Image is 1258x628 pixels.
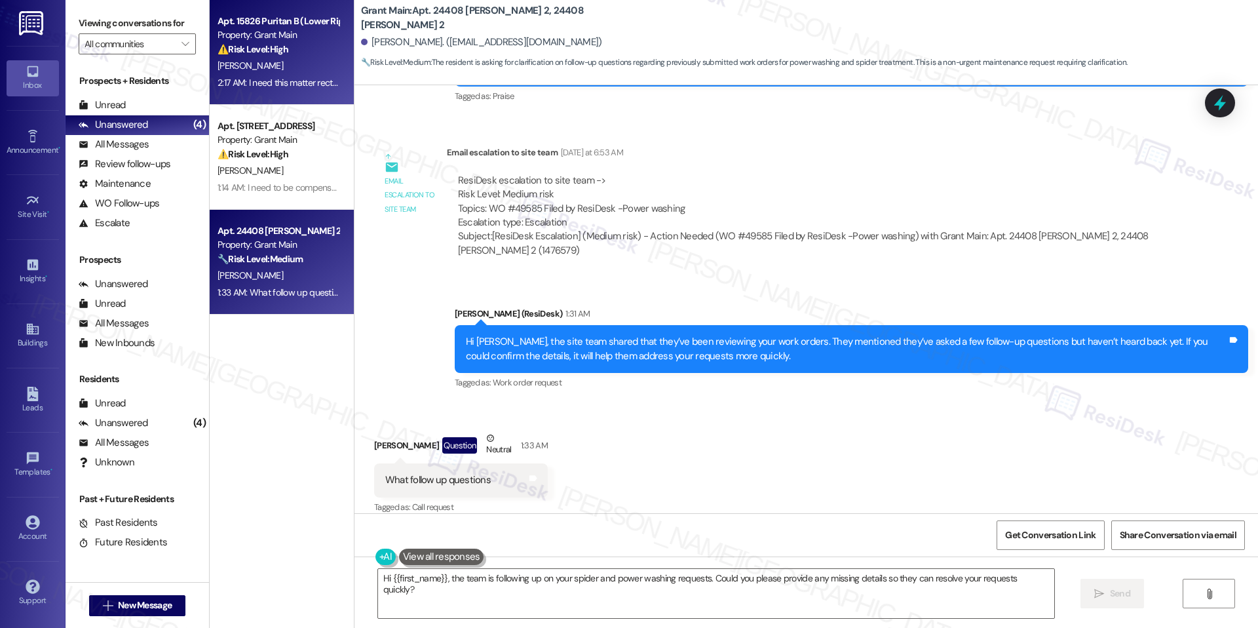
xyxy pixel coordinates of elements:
img: ResiDesk Logo [19,11,46,35]
span: • [50,465,52,475]
span: : The resident is asking for clarification on follow-up questions regarding previously submitted ... [361,56,1127,69]
div: Residents [66,372,209,386]
button: Send [1080,579,1144,608]
div: What follow up questions [385,473,491,487]
span: Call request [412,501,453,513]
div: Apt. 24408 [PERSON_NAME] 2, 24408 [PERSON_NAME] 2 [218,224,339,238]
div: All Messages [79,138,149,151]
div: Subject: [ResiDesk Escalation] (Medium risk) - Action Needed (WO #49585 Filed by ResiDesk -Power ... [458,229,1156,258]
div: Hi [PERSON_NAME], the site team shared that they’ve been reviewing your work orders. They mention... [466,335,1227,363]
span: New Message [118,599,172,612]
a: Templates • [7,447,59,482]
div: Question [442,437,477,454]
div: Apt. [STREET_ADDRESS] [218,119,339,133]
input: All communities [85,33,175,54]
i:  [103,600,113,611]
span: Praise [493,90,514,102]
div: Unanswered [79,416,148,430]
div: Tagged as: [374,498,548,517]
div: [PERSON_NAME] (ResiDesk) [455,307,1248,325]
div: 1:14 AM: I need to be compensated for me spending my money to keeping the house smell down or I'm... [218,182,963,193]
div: 1:31 AM [562,307,590,321]
button: New Message [89,595,186,616]
i:  [181,39,189,49]
div: Unanswered [79,277,148,291]
span: [PERSON_NAME] [218,269,283,281]
strong: 🔧 Risk Level: Medium [218,253,303,265]
textarea: Hi {{first_name}}, the team is following up on your spider and power washing requests. Could you ... [378,569,1054,618]
label: Viewing conversations for [79,13,196,33]
div: Review follow-ups [79,157,170,171]
div: Past + Future Residents [66,492,209,506]
a: Buildings [7,318,59,353]
div: Unknown [79,456,134,469]
div: Neutral [484,431,514,459]
a: Insights • [7,254,59,289]
div: [PERSON_NAME] [374,431,548,463]
span: Work order request [493,377,562,388]
div: Past Residents [79,516,158,530]
div: 1:33 AM: What follow up questions [218,286,347,298]
i:  [1204,589,1214,599]
div: (4) [190,413,209,433]
div: Email escalation to site team [385,174,436,216]
a: Account [7,511,59,547]
b: Grant Main: Apt. 24408 [PERSON_NAME] 2, 24408 [PERSON_NAME] 2 [361,4,623,32]
div: Apt. 15826 Puritan B (Lower Right), 15818 [DEMOGRAPHIC_DATA] [218,14,339,28]
div: Prospects + Residents [66,74,209,88]
div: ResiDesk escalation to site team -> Risk Level: Medium risk Topics: WO #49585 Filed by ResiDesk -... [458,174,1156,230]
div: Unread [79,297,126,311]
div: Future Residents [79,536,167,549]
div: [DATE] at 6:53 AM [558,146,623,159]
div: [PERSON_NAME]. ([EMAIL_ADDRESS][DOMAIN_NAME]) [361,35,602,49]
div: Property: Grant Main [218,133,339,147]
strong: ⚠️ Risk Level: High [218,43,288,55]
div: Maintenance [79,177,151,191]
div: Unanswered [79,118,148,132]
div: Tagged as: [455,87,1248,106]
span: [PERSON_NAME] [218,165,283,176]
div: Email escalation to site team [447,146,1168,164]
i:  [1094,589,1104,599]
div: Unread [79,397,126,410]
a: Support [7,576,59,611]
div: (4) [190,115,209,135]
div: Property: Grant Main [218,238,339,252]
div: Tagged as: [455,373,1248,392]
strong: ⚠️ Risk Level: High [218,148,288,160]
div: 2:17 AM: I need this matter rectified asap this is not okay and I will not sit here for weeks wit... [218,77,615,88]
div: WO Follow-ups [79,197,159,210]
button: Get Conversation Link [997,520,1104,550]
span: • [45,272,47,281]
a: Inbox [7,60,59,96]
a: Leads [7,383,59,418]
div: Unread [79,98,126,112]
span: [PERSON_NAME] [218,60,283,71]
div: All Messages [79,317,149,330]
div: Prospects [66,253,209,267]
div: All Messages [79,436,149,450]
span: Share Conversation via email [1120,528,1236,542]
span: Get Conversation Link [1005,528,1096,542]
div: 1:33 AM [518,439,548,452]
button: Share Conversation via email [1111,520,1245,550]
span: Send [1110,587,1130,600]
span: • [47,208,49,217]
a: Site Visit • [7,189,59,225]
div: Property: Grant Main [218,28,339,42]
div: New Inbounds [79,336,155,350]
div: Escalate [79,216,130,230]
strong: 🔧 Risk Level: Medium [361,57,430,68]
span: • [58,144,60,153]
